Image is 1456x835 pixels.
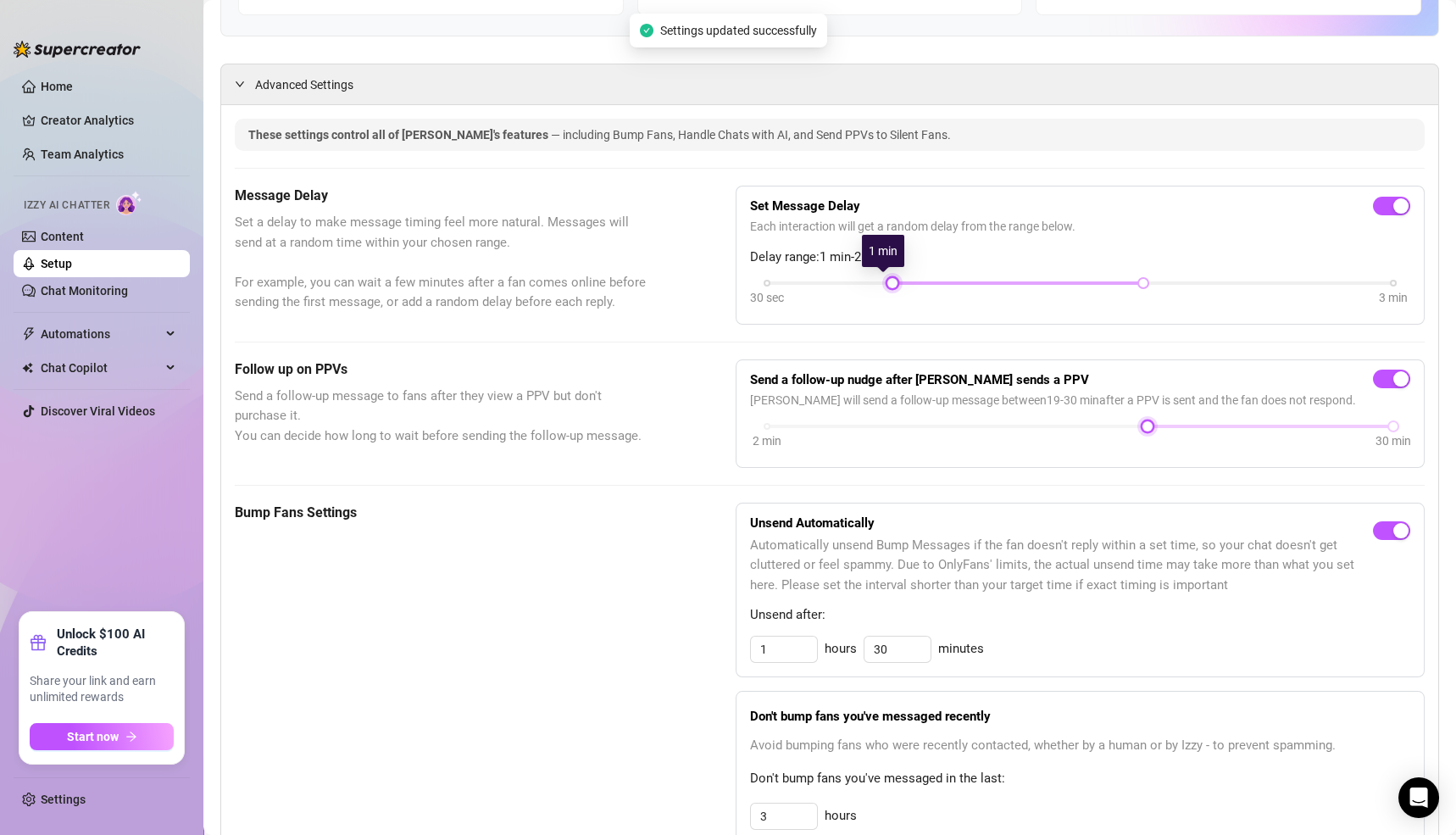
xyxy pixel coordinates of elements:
[67,730,119,743] span: Start now
[235,79,245,89] span: expanded
[750,372,1089,387] strong: Send a follow-up nudge after [PERSON_NAME] sends a PPV
[14,41,141,58] img: logo-BBDzfeDw.svg
[750,198,860,214] strong: Set Message Delay
[1379,288,1408,307] div: 3 min
[750,605,1410,626] span: Unsend after:
[750,536,1373,596] span: Automatically unsend Bump Messages if the fan doesn't reply within a set time, so your chat doesn...
[41,793,86,806] a: Settings
[248,128,551,142] span: These settings control all of [PERSON_NAME]'s features
[938,639,984,660] span: minutes
[30,673,174,706] span: Share your link and earn unlimited rewards
[862,235,904,267] div: 1 min
[24,198,109,214] span: Izzy AI Chatter
[1398,777,1439,818] div: Open Intercom Messenger
[750,288,784,307] div: 30 sec
[41,320,161,348] span: Automations
[41,230,84,243] a: Content
[750,736,1410,756] span: Avoid bumping fans who were recently contacted, whether by a human or by Izzy - to prevent spamming.
[30,723,174,750] button: Start nowarrow-right
[41,257,72,270] a: Setup
[235,359,651,380] h5: Follow up on PPVs
[116,191,142,215] img: AI Chatter
[750,769,1410,789] span: Don't bump fans you've messaged in the last:
[22,362,33,374] img: Chat Copilot
[41,80,73,93] a: Home
[235,213,651,313] span: Set a delay to make message timing feel more natural. Messages will send at a random time within ...
[750,248,1410,268] span: Delay range: 1 min - 2 min
[57,626,174,660] strong: Unlock $100 AI Credits
[750,217,1410,236] span: Each interaction will get a random delay from the range below.
[750,391,1410,409] span: [PERSON_NAME] will send a follow-up message between 19 - 30 min after a PPV is sent and the fan d...
[125,731,137,743] span: arrow-right
[235,75,255,93] div: expanded
[640,24,653,37] span: check-circle
[30,634,47,651] span: gift
[1375,431,1411,450] div: 30 min
[750,709,991,724] strong: Don't bump fans you've messaged recently
[825,639,857,660] span: hours
[41,404,155,418] a: Discover Viral Videos
[235,503,651,523] h5: Bump Fans Settings
[753,431,781,450] div: 2 min
[660,21,817,40] span: Settings updated successfully
[41,107,176,134] a: Creator Analytics
[235,387,651,447] span: Send a follow-up message to fans after they view a PPV but don't purchase it. You can decide how ...
[235,186,651,206] h5: Message Delay
[22,327,36,341] span: thunderbolt
[255,75,353,94] span: Advanced Settings
[825,806,857,827] span: hours
[41,148,124,161] a: Team Analytics
[41,354,161,381] span: Chat Copilot
[41,284,128,298] a: Chat Monitoring
[750,515,875,531] strong: Unsend Automatically
[551,128,951,142] span: — including Bump Fans, Handle Chats with AI, and Send PPVs to Silent Fans.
